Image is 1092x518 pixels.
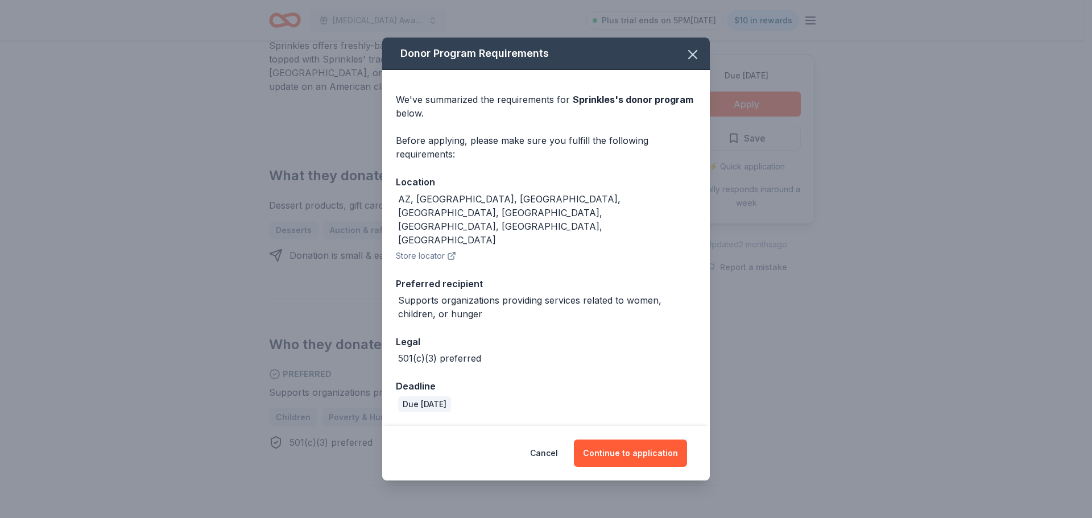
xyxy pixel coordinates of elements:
[396,93,696,120] div: We've summarized the requirements for below.
[573,94,693,105] span: Sprinkles 's donor program
[396,175,696,189] div: Location
[398,351,481,365] div: 501(c)(3) preferred
[398,192,696,247] div: AZ, [GEOGRAPHIC_DATA], [GEOGRAPHIC_DATA], [GEOGRAPHIC_DATA], [GEOGRAPHIC_DATA], [GEOGRAPHIC_DATA]...
[574,440,687,467] button: Continue to application
[398,396,451,412] div: Due [DATE]
[396,249,456,263] button: Store locator
[396,134,696,161] div: Before applying, please make sure you fulfill the following requirements:
[382,38,710,70] div: Donor Program Requirements
[396,334,696,349] div: Legal
[396,276,696,291] div: Preferred recipient
[396,379,696,393] div: Deadline
[398,293,696,321] div: Supports organizations providing services related to women, children, or hunger
[530,440,558,467] button: Cancel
